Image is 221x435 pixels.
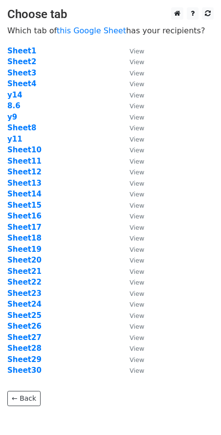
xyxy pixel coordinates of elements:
[120,311,144,320] a: View
[130,312,144,319] small: View
[130,235,144,242] small: View
[7,344,42,353] a: Sheet28
[120,256,144,265] a: View
[130,191,144,198] small: View
[130,70,144,77] small: View
[130,334,144,341] small: View
[7,322,42,331] strong: Sheet26
[130,268,144,275] small: View
[7,69,36,77] strong: Sheet3
[120,69,144,77] a: View
[120,123,144,132] a: View
[130,356,144,363] small: View
[7,355,42,364] a: Sheet29
[120,344,144,353] a: View
[120,267,144,276] a: View
[130,202,144,209] small: View
[120,135,144,144] a: View
[7,7,214,22] h3: Choose tab
[130,279,144,286] small: View
[120,333,144,342] a: View
[7,135,22,144] a: y11
[7,212,42,220] a: Sheet16
[130,158,144,165] small: View
[7,168,42,176] a: Sheet12
[7,113,17,121] strong: y9
[120,101,144,110] a: View
[120,234,144,242] a: View
[7,91,22,99] a: y14
[7,245,42,254] a: Sheet19
[7,256,42,265] a: Sheet20
[7,145,42,154] a: Sheet10
[120,113,144,121] a: View
[130,323,144,330] small: View
[130,213,144,220] small: View
[7,234,42,242] a: Sheet18
[130,58,144,66] small: View
[7,179,42,188] a: Sheet13
[7,267,42,276] strong: Sheet21
[7,278,42,287] a: Sheet22
[120,91,144,99] a: View
[7,366,42,375] a: Sheet30
[130,146,144,154] small: View
[120,278,144,287] a: View
[130,169,144,176] small: View
[120,322,144,331] a: View
[120,57,144,66] a: View
[130,92,144,99] small: View
[120,168,144,176] a: View
[130,80,144,88] small: View
[120,212,144,220] a: View
[7,157,42,166] strong: Sheet11
[120,366,144,375] a: View
[7,311,42,320] a: Sheet25
[120,245,144,254] a: View
[7,190,42,198] a: Sheet14
[120,201,144,210] a: View
[7,47,36,55] a: Sheet1
[120,190,144,198] a: View
[7,201,42,210] a: Sheet15
[130,290,144,297] small: View
[7,333,42,342] a: Sheet27
[7,300,42,309] a: Sheet24
[120,355,144,364] a: View
[120,179,144,188] a: View
[7,25,214,36] p: Which tab of has your recipients?
[120,47,144,55] a: View
[7,223,42,232] a: Sheet17
[130,301,144,308] small: View
[130,246,144,253] small: View
[130,180,144,187] small: View
[7,57,36,66] a: Sheet2
[7,79,36,88] a: Sheet4
[7,101,21,110] a: 8.6
[120,223,144,232] a: View
[7,123,36,132] a: Sheet8
[7,289,42,298] a: Sheet23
